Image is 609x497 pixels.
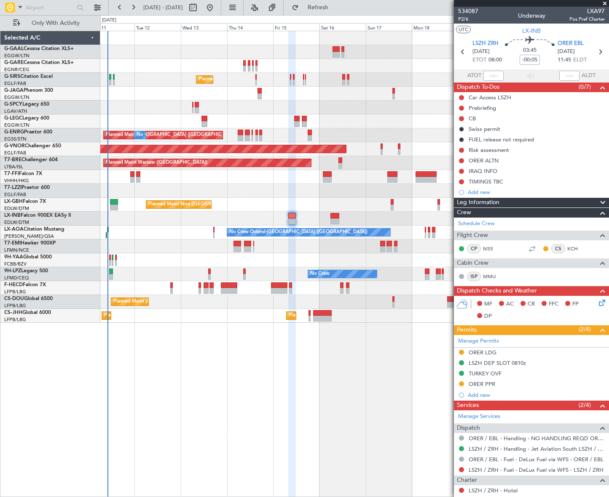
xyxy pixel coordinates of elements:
div: Planned Maint [GEOGRAPHIC_DATA] ([GEOGRAPHIC_DATA]) [289,309,421,322]
a: LFMN/NCE [4,247,29,253]
span: P2/6 [458,16,478,23]
a: EGGW/LTN [4,94,30,101]
div: ORER ALTN [469,157,499,164]
div: Mon 18 [412,23,458,31]
div: ORER LDG [469,349,496,356]
span: 08:00 [488,56,502,64]
span: T7-FFI [4,171,19,176]
a: G-VNORChallenger 650 [4,144,61,149]
span: Charter [457,476,477,485]
a: LFPB/LBG [4,289,26,295]
a: EGLF/FAB [4,80,26,87]
div: Prebriefing [469,104,496,112]
span: (0/7) [579,82,591,91]
a: KCH [567,245,586,252]
a: LTBA/ISL [4,164,23,170]
a: MMU [483,273,502,280]
div: CB [469,115,476,122]
span: CR [528,300,535,308]
div: No Crew Ostend-[GEOGRAPHIC_DATA] ([GEOGRAPHIC_DATA]) [229,226,368,239]
a: T7-LZZIPraetor 600 [4,185,50,190]
div: TIMINGS TBC [469,178,503,185]
a: CS-DOUGlobal 6500 [4,296,53,301]
span: Refresh [300,5,336,11]
div: Add new [468,189,605,196]
div: Fri 15 [273,23,319,31]
a: G-GARECessna Citation XLS+ [4,60,74,65]
div: Sat 16 [319,23,366,31]
a: EGGW/LTN [4,122,30,128]
span: (2/4) [579,325,591,334]
a: ORER / EBL - Handling - NO HANDLING REQD ORER/EBL [469,435,605,442]
span: Flight Crew [457,231,488,240]
a: EGGW/LTN [4,53,30,59]
a: [PERSON_NAME]/QSA [4,233,54,239]
a: 9H-YAAGlobal 5000 [4,255,52,260]
span: T7-LZZI [4,185,21,190]
button: Only With Activity [9,16,91,30]
span: LXA97 [569,7,605,16]
div: CP [467,244,481,253]
a: FCBB/BZV [4,261,27,267]
span: LX-AOA [4,227,24,232]
span: DP [484,312,492,321]
span: 11:45 [558,56,571,64]
span: LX-INB [4,213,21,218]
a: CS-JHHGlobal 6000 [4,310,51,315]
div: Sun 17 [366,23,412,31]
div: Mon 11 [89,23,135,31]
span: Only With Activity [22,20,89,26]
span: FP [572,300,579,308]
div: TURKEY OVF [469,370,502,377]
span: AC [506,300,514,308]
span: CS-JHH [4,310,22,315]
a: EGNR/CEG [4,66,30,73]
a: T7-BREChallenger 604 [4,157,58,162]
div: No Crew [310,268,330,280]
div: Underway [518,11,545,20]
div: [DATE] [102,17,116,24]
div: Car Access LSZH [469,94,511,101]
a: G-SIRSCitation Excel [4,74,53,79]
span: G-JAGA [4,88,24,93]
a: G-SPCYLegacy 650 [4,102,49,107]
div: ISP [467,272,481,281]
span: Leg Information [457,198,499,207]
span: T7-BRE [4,157,21,162]
span: ORER EBL [558,40,584,48]
a: LSZH / ZRH - Handling - Jet Aviation South LSZH / ZRH [469,445,605,452]
span: ETOT [472,56,486,64]
span: LX-INB [522,27,541,35]
a: LX-INBFalcon 900EX EASy II [4,213,71,218]
div: Planned Maint Nice ([GEOGRAPHIC_DATA]) [148,198,242,211]
a: LGAV/ATH [4,108,27,114]
div: LSZH DEP SLOT 0810z [469,359,526,367]
a: EGLF/FAB [4,191,26,198]
a: LFPB/LBG [4,316,26,323]
a: EGSS/STN [4,136,27,142]
span: Services [457,401,479,410]
span: Dispatch Checks and Weather [457,286,537,296]
span: 03:45 [523,46,537,55]
span: G-GARE [4,60,24,65]
a: EDLW/DTM [4,219,29,226]
a: LX-GBHFalcon 7X [4,199,46,204]
span: LX-GBH [4,199,23,204]
a: LSZH / ZRH - Hotel [469,487,518,494]
a: LSZH / ZRH - Fuel - DeLux Fuel via WFS - LSZH / ZRH [469,466,604,473]
div: No Crew [137,129,156,141]
span: 9H-LPZ [4,268,21,274]
span: Permits [457,325,477,335]
span: ALDT [582,72,596,80]
span: CS-DOU [4,296,24,301]
div: Planned Maint [GEOGRAPHIC_DATA] ([GEOGRAPHIC_DATA]) [199,73,331,86]
a: Manage Permits [458,337,499,346]
span: G-SIRS [4,74,20,79]
span: [DATE] - [DATE] [143,4,183,11]
div: Planned Maint Warsaw ([GEOGRAPHIC_DATA]) [106,157,207,169]
span: 534087 [458,7,478,16]
a: ORER / EBL - Fuel - DeLux Fuel via WFS - ORER / EBL [469,456,604,463]
button: UTC [456,26,471,33]
div: FUEL release not required [469,136,534,143]
input: Airport [26,1,74,14]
